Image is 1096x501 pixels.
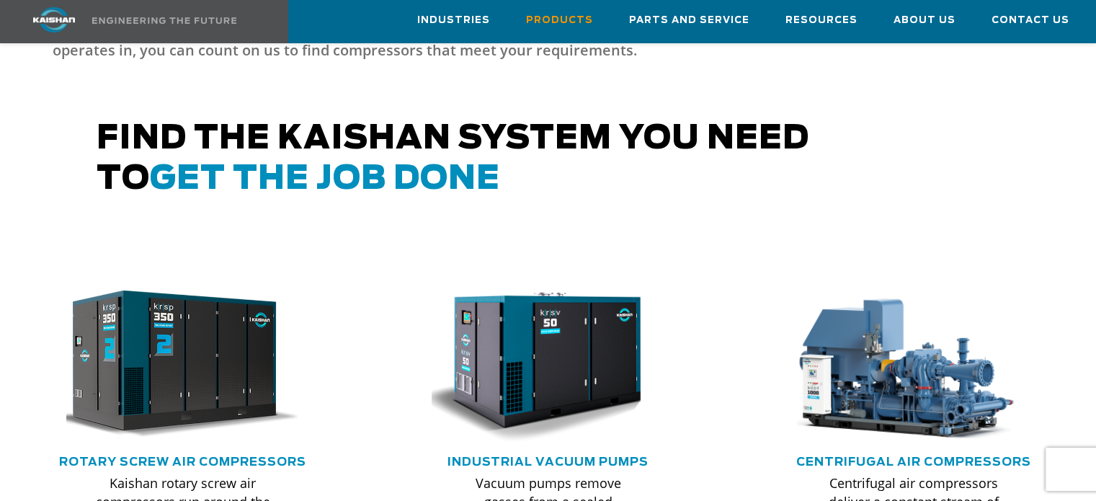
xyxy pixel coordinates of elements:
span: Find the kaishan system you need to [97,123,809,195]
a: About Us [894,1,955,40]
span: Resources [785,12,857,29]
img: thumb-centrifugal-compressor [786,286,1019,443]
a: Resources [785,1,857,40]
div: krsp350 [66,286,299,443]
a: Parts and Service [629,1,749,40]
img: krsp350 [44,278,300,451]
a: Centrifugal Air Compressors [796,456,1030,468]
div: krsv50 [432,286,664,443]
img: Engineering the future [92,17,236,24]
span: Parts and Service [629,12,749,29]
img: krsv50 [421,286,654,443]
a: Contact Us [992,1,1069,40]
span: Products [526,12,593,29]
a: Industries [417,1,490,40]
a: Industrial Vacuum Pumps [447,456,649,468]
span: About Us [894,12,955,29]
div: thumb-centrifugal-compressor [797,286,1030,443]
a: Rotary Screw Air Compressors [59,456,306,468]
span: get the job done [150,163,500,195]
span: Industries [417,12,490,29]
span: Contact Us [992,12,1069,29]
a: Products [526,1,593,40]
